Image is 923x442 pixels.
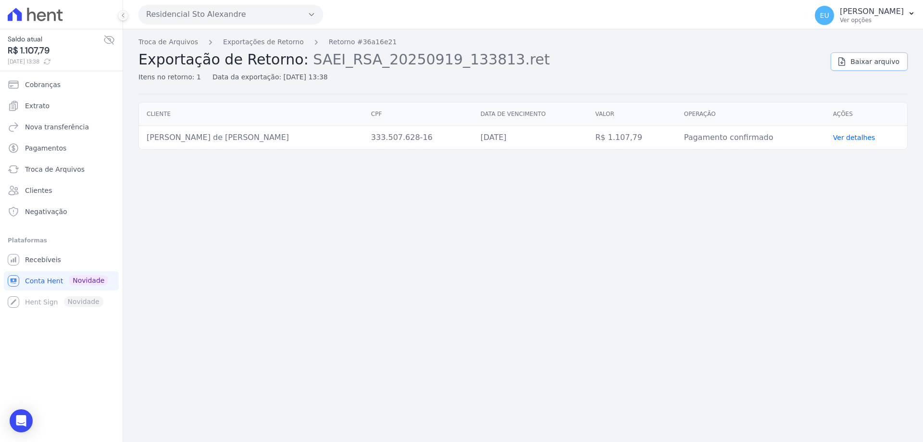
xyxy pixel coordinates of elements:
span: Recebíveis [25,255,61,265]
span: Conta Hent [25,276,63,286]
th: Valor [587,102,676,126]
a: Retorno #36a16e21 [329,37,397,47]
div: Open Intercom Messenger [10,409,33,432]
span: EU [820,12,829,19]
a: Troca de Arquivos [138,37,198,47]
button: Residencial Sto Alexandre [138,5,323,24]
span: Exportação de Retorno: [138,51,309,68]
span: Saldo atual [8,34,103,44]
nav: Breadcrumb [138,37,823,47]
p: Ver opções [840,16,904,24]
a: Nova transferência [4,117,119,137]
a: Cobranças [4,75,119,94]
a: Baixar arquivo [831,52,908,71]
p: [PERSON_NAME] [840,7,904,16]
td: R$ 1.107,79 [587,126,676,150]
span: Pagamentos [25,143,66,153]
a: Extrato [4,96,119,115]
nav: Sidebar [8,75,115,312]
span: Troca de Arquivos [25,164,85,174]
span: Novidade [69,275,108,286]
span: [DATE] 13:38 [8,57,103,66]
a: Recebíveis [4,250,119,269]
a: Exportações de Retorno [223,37,304,47]
span: Clientes [25,186,52,195]
a: Negativação [4,202,119,221]
span: Negativação [25,207,67,216]
span: Cobranças [25,80,61,89]
span: Nova transferência [25,122,89,132]
td: Pagamento confirmado [676,126,825,150]
a: Troca de Arquivos [4,160,119,179]
div: Plataformas [8,235,115,246]
a: Pagamentos [4,139,119,158]
td: 333.507.628-16 [363,126,473,150]
td: [PERSON_NAME] de [PERSON_NAME] [139,126,363,150]
div: Data da exportação: [DATE] 13:38 [212,72,328,82]
span: Baixar arquivo [850,57,899,66]
td: [DATE] [473,126,587,150]
th: Ações [825,102,907,126]
th: Cliente [139,102,363,126]
span: Extrato [25,101,50,111]
th: CPF [363,102,473,126]
button: EU [PERSON_NAME] Ver opções [807,2,923,29]
th: Operação [676,102,825,126]
a: Clientes [4,181,119,200]
div: Itens no retorno: 1 [138,72,201,82]
span: SAEI_RSA_20250919_133813.ret [313,50,550,68]
a: Ver detalhes [833,134,875,141]
span: R$ 1.107,79 [8,44,103,57]
a: Conta Hent Novidade [4,271,119,290]
th: Data de vencimento [473,102,587,126]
